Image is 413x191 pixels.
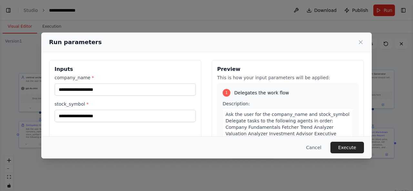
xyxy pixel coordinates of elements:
button: Execute [330,142,364,153]
label: company_name [55,74,196,81]
button: Cancel [301,142,327,153]
h3: Preview [217,65,358,73]
p: This is how your input parameters will be applied: [217,74,358,81]
h2: Run parameters [49,38,102,47]
div: 1 [223,89,230,97]
span: Delegates the work flow [234,90,289,96]
h3: Inputs [55,65,196,73]
span: Ask the user for the company_name and stock_symbol Delegate tasks to the following agents in orde... [226,112,349,156]
span: Description: [223,101,250,106]
label: stock_symbol [55,101,196,107]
